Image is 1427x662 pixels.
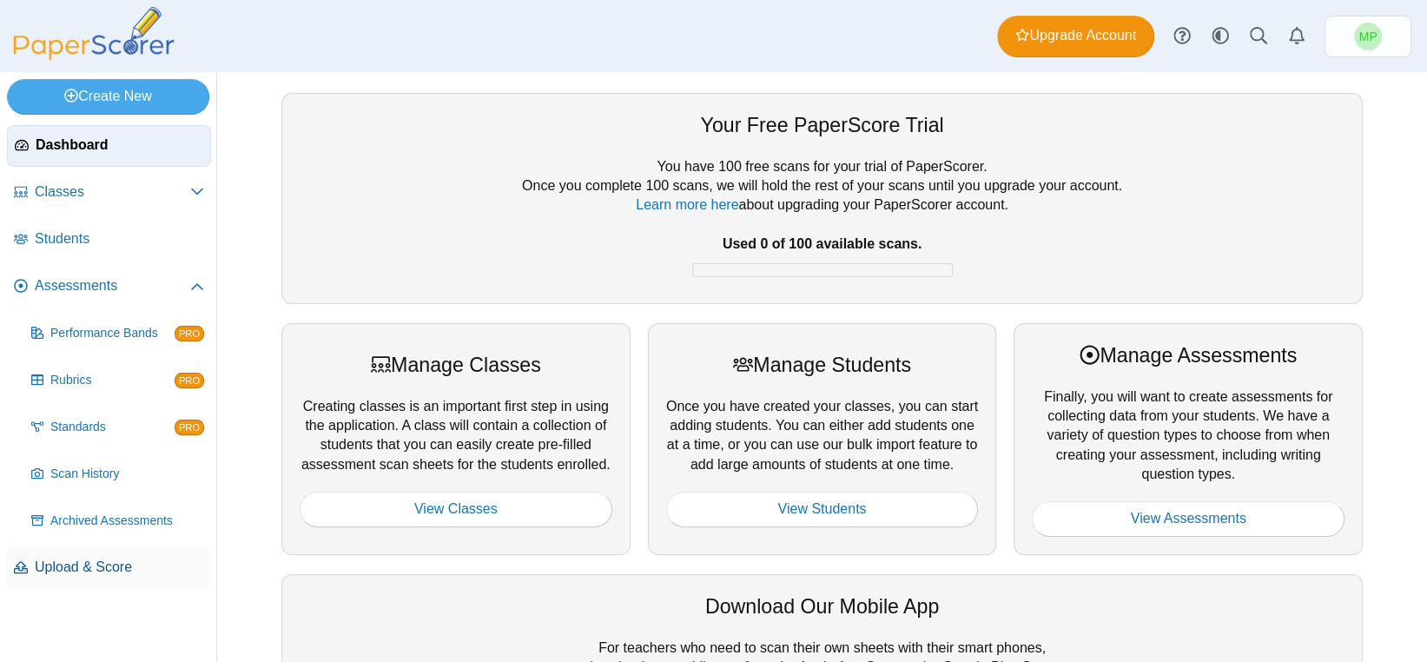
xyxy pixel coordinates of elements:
span: Rubrics [50,372,175,389]
span: Upgrade Account [1015,26,1136,45]
a: Rubrics PRO [24,360,211,401]
a: Learn more here [636,197,738,212]
div: You have 100 free scans for your trial of PaperScorer. Once you complete 100 scans, we will hold ... [300,157,1344,286]
span: Classes [35,182,190,202]
a: Classes [7,172,211,214]
div: Manage Assessments [1032,341,1344,369]
a: View Students [666,492,979,526]
span: Michael Petty [1359,30,1377,43]
div: Once you have created your classes, you can start adding students. You can either add students on... [648,323,997,555]
a: Michael Petty [1325,16,1411,57]
b: Used 0 of 100 available scans. [723,236,922,251]
span: Upload & Score [35,558,204,577]
span: Performance Bands [50,325,175,342]
a: Upload & Score [7,547,211,589]
a: View Assessments [1032,501,1344,536]
span: PRO [175,373,204,388]
a: Archived Assessments [24,500,211,542]
a: Students [7,219,211,261]
a: Alerts [1278,17,1316,56]
span: Dashboard [36,136,203,155]
div: Manage Classes [300,351,612,379]
a: PaperScorer [7,48,181,63]
span: Assessments [35,276,190,295]
span: Students [35,229,204,248]
a: Performance Bands PRO [24,313,211,354]
img: PaperScorer [7,7,181,60]
span: PRO [175,326,204,341]
a: Standards PRO [24,407,211,448]
a: Scan History [24,453,211,495]
span: Scan History [50,466,204,483]
a: Create New [7,79,209,114]
div: Manage Students [666,351,979,379]
a: View Classes [300,492,612,526]
a: Assessments [7,266,211,308]
a: Upgrade Account [997,16,1154,57]
span: PRO [175,420,204,435]
div: Finally, you will want to create assessments for collecting data from your students. We have a va... [1014,323,1363,555]
div: Your Free PaperScore Trial [300,111,1344,139]
span: Archived Assessments [50,513,204,530]
span: Michael Petty [1354,23,1382,50]
span: Standards [50,419,175,436]
div: Download Our Mobile App [300,592,1344,620]
div: Creating classes is an important first step in using the application. A class will contain a coll... [281,323,631,555]
a: Dashboard [7,125,211,167]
